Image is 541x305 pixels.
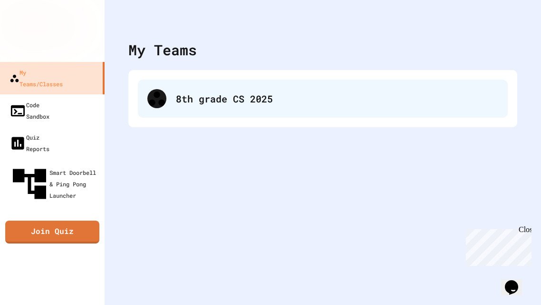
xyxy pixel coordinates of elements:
div: 8th grade CS 2025 [176,91,498,106]
div: 8th grade CS 2025 [138,80,508,118]
div: Code Sandbox [10,99,49,122]
iframe: chat widget [462,225,531,266]
div: Quiz Reports [10,132,49,154]
div: Smart Doorbell & Ping Pong Launcher [10,164,101,204]
a: Join Quiz [5,221,99,244]
div: My Teams [128,39,197,61]
img: logo-orange.svg [10,10,95,34]
iframe: chat widget [501,267,531,295]
div: My Teams/Classes [10,67,63,90]
div: Chat with us now!Close [4,4,66,61]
